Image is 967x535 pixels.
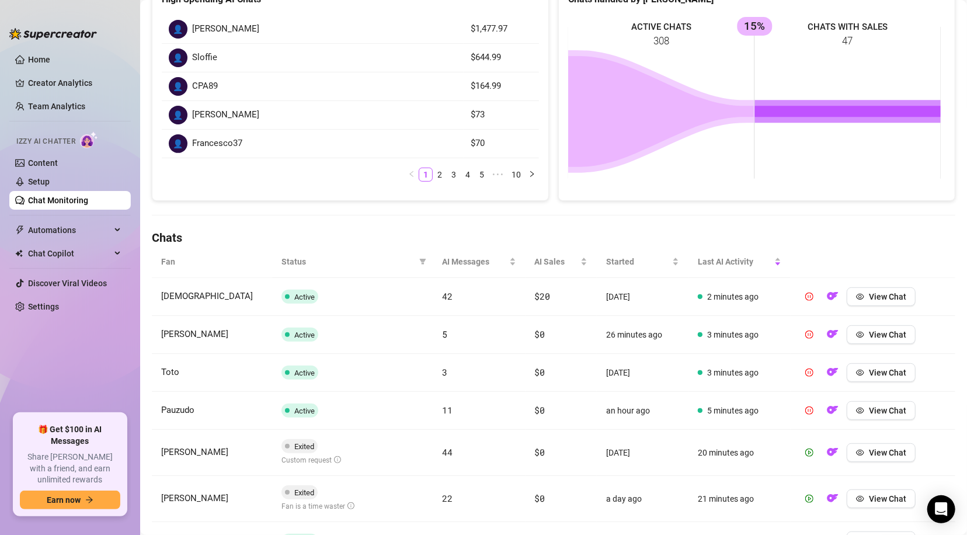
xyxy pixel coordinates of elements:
[192,22,259,36] span: [PERSON_NAME]
[294,331,315,339] span: Active
[475,168,488,181] a: 5
[525,168,539,182] li: Next Page
[597,278,688,316] td: [DATE]
[535,492,545,504] span: $0
[28,279,107,288] a: Discover Viral Videos
[20,451,120,486] span: Share [PERSON_NAME] with a friend, and earn unlimited rewards
[192,51,217,65] span: Sloffie
[169,106,187,124] div: 👤
[334,456,341,463] span: info-circle
[827,404,839,416] img: OF
[443,366,448,378] span: 3
[28,221,111,239] span: Automations
[28,74,121,92] a: Creator Analytics
[443,446,453,458] span: 44
[597,392,688,430] td: an hour ago
[688,430,791,476] td: 20 minutes ago
[535,404,545,416] span: $0
[281,456,341,464] span: Custom request
[419,168,433,182] li: 1
[805,407,813,415] span: pause-circle
[28,177,50,186] a: Setup
[433,246,526,278] th: AI Messages
[869,330,906,339] span: View Chat
[433,168,447,182] li: 2
[28,55,50,64] a: Home
[443,492,453,504] span: 22
[15,249,23,258] img: Chat Copilot
[856,407,864,415] span: eye
[461,168,474,181] a: 4
[28,196,88,205] a: Chat Monitoring
[433,168,446,181] a: 2
[28,244,111,263] span: Chat Copilot
[443,404,453,416] span: 11
[447,168,461,182] li: 3
[417,253,429,270] span: filter
[405,168,419,182] li: Previous Page
[823,408,842,418] a: OF
[80,131,98,148] img: AI Chatter
[707,330,759,339] span: 3 minutes ago
[347,502,354,509] span: info-circle
[597,476,688,522] td: a day ago
[823,370,842,380] a: OF
[161,367,179,377] span: Toto
[525,168,539,182] button: right
[526,246,597,278] th: AI Sales
[152,230,955,246] h4: Chats
[597,316,688,354] td: 26 minutes ago
[856,293,864,301] span: eye
[161,447,228,457] span: [PERSON_NAME]
[823,496,842,506] a: OF
[827,290,839,302] img: OF
[597,354,688,392] td: [DATE]
[847,363,916,382] button: View Chat
[192,108,259,122] span: [PERSON_NAME]
[927,495,955,523] div: Open Intercom Messenger
[856,331,864,339] span: eye
[823,325,842,344] button: OF
[508,168,524,181] a: 10
[192,79,218,93] span: CPA89
[443,328,448,340] span: 5
[535,328,545,340] span: $0
[535,255,579,268] span: AI Sales
[161,329,228,339] span: [PERSON_NAME]
[169,20,187,39] div: 👤
[847,287,916,306] button: View Chat
[847,401,916,420] button: View Chat
[443,255,507,268] span: AI Messages
[419,258,426,265] span: filter
[28,158,58,168] a: Content
[827,446,839,458] img: OF
[847,443,916,462] button: View Chat
[823,450,842,460] a: OF
[161,405,194,415] span: Pauzudo
[827,366,839,378] img: OF
[823,287,842,306] button: OF
[471,51,532,65] article: $644.99
[28,102,85,111] a: Team Analytics
[489,168,507,182] li: Next 5 Pages
[169,134,187,153] div: 👤
[152,246,272,278] th: Fan
[475,168,489,182] li: 5
[16,136,75,147] span: Izzy AI Chatter
[419,168,432,181] a: 1
[294,442,314,451] span: Exited
[535,366,545,378] span: $0
[823,401,842,420] button: OF
[597,246,688,278] th: Started
[827,492,839,504] img: OF
[869,406,906,415] span: View Chat
[535,446,545,458] span: $0
[294,407,315,415] span: Active
[471,137,532,151] article: $70
[161,291,253,301] span: [DEMOGRAPHIC_DATA]
[823,489,842,508] button: OF
[823,363,842,382] button: OF
[707,406,759,415] span: 5 minutes ago
[528,171,535,178] span: right
[823,294,842,304] a: OF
